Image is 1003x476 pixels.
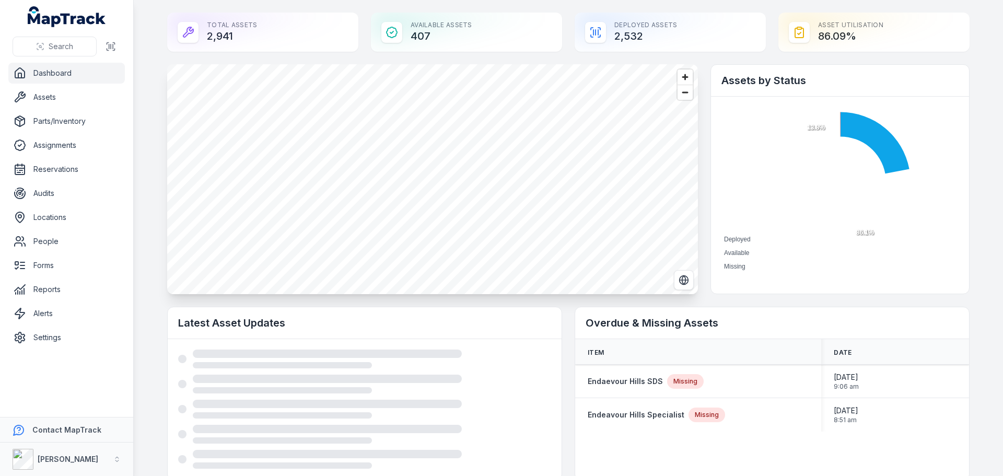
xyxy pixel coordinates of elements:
[8,279,125,300] a: Reports
[721,73,959,88] h2: Assets by Status
[588,410,684,420] a: Endeavour Hills Specialist
[678,69,693,85] button: Zoom in
[834,416,858,424] span: 8:51 am
[586,316,959,330] h2: Overdue & Missing Assets
[8,135,125,156] a: Assignments
[28,6,106,27] a: MapTrack
[834,405,858,416] span: [DATE]
[678,85,693,100] button: Zoom out
[8,255,125,276] a: Forms
[674,270,694,290] button: Switch to Satellite View
[167,64,698,294] canvas: Map
[834,372,859,382] span: [DATE]
[667,374,704,389] div: Missing
[8,111,125,132] a: Parts/Inventory
[724,236,751,243] span: Deployed
[8,327,125,348] a: Settings
[13,37,97,56] button: Search
[38,455,98,463] strong: [PERSON_NAME]
[724,249,749,257] span: Available
[8,63,125,84] a: Dashboard
[834,382,859,391] span: 9:06 am
[834,372,859,391] time: 8/1/2025, 9:06:46 AM
[8,183,125,204] a: Audits
[834,349,852,357] span: Date
[588,349,604,357] span: Item
[49,41,73,52] span: Search
[724,263,745,270] span: Missing
[689,408,725,422] div: Missing
[8,303,125,324] a: Alerts
[32,425,101,434] strong: Contact MapTrack
[8,159,125,180] a: Reservations
[8,207,125,228] a: Locations
[834,405,858,424] time: 8/1/2025, 8:51:18 AM
[8,87,125,108] a: Assets
[8,231,125,252] a: People
[588,376,663,387] a: Endaevour Hills SDS
[178,316,551,330] h2: Latest Asset Updates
